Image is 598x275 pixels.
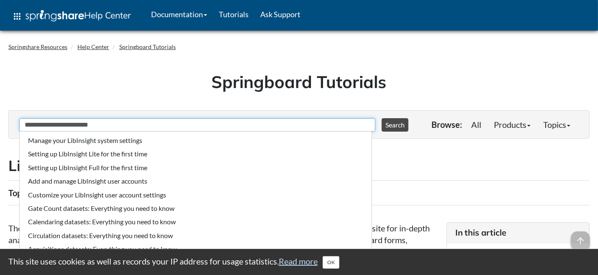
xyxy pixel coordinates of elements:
a: arrow_upward [571,232,590,242]
h1: Springboard Tutorials [15,70,583,93]
a: Products [488,116,537,133]
a: apps Help Center [6,4,137,29]
a: Help Center [77,43,109,50]
a: Springboard Tutorials [119,43,176,50]
a: Read more [279,256,318,266]
button: Search [382,118,408,132]
li: Manage your LibInsight system settings [24,134,367,147]
li: Add and manage LibInsight user accounts [24,174,367,188]
a: Documentation [145,4,213,25]
li: Acquisitions datasets: Everything you need to know [24,242,367,256]
ul: Suggested results [19,131,372,272]
p: The dataset allows you to import information about form submissions from your LibWizard site for ... [8,222,438,269]
span: arrow_upward [571,231,590,250]
li: Gate Count datasets: Everything you need to know [24,202,367,215]
li: Circulation datasets: Everything you need to know [24,229,367,242]
button: Close [323,256,339,269]
p: Browse: [431,119,462,130]
li: Setting up LibInsight Full for the first time [24,161,367,174]
h3: In this article [455,227,581,239]
span: Help Center [84,10,131,21]
a: Create and manage a LibWizard dataset [455,248,570,270]
img: Springshare [26,10,84,21]
h2: LibWizard datasets: Everything you need to know [8,156,590,176]
span: apps [12,11,22,21]
li: Setting up LibInsight Lite for the first time [24,147,367,161]
a: Topics [537,116,577,133]
a: Springshare Resources [8,43,67,50]
a: All [465,116,488,133]
a: Tutorials [213,4,254,25]
li: Customize your LibInsight user account settings [24,188,367,202]
li: Calendaring datasets: Everything you need to know [24,215,367,228]
div: Topics: [8,185,36,201]
a: Ask Support [254,4,306,25]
